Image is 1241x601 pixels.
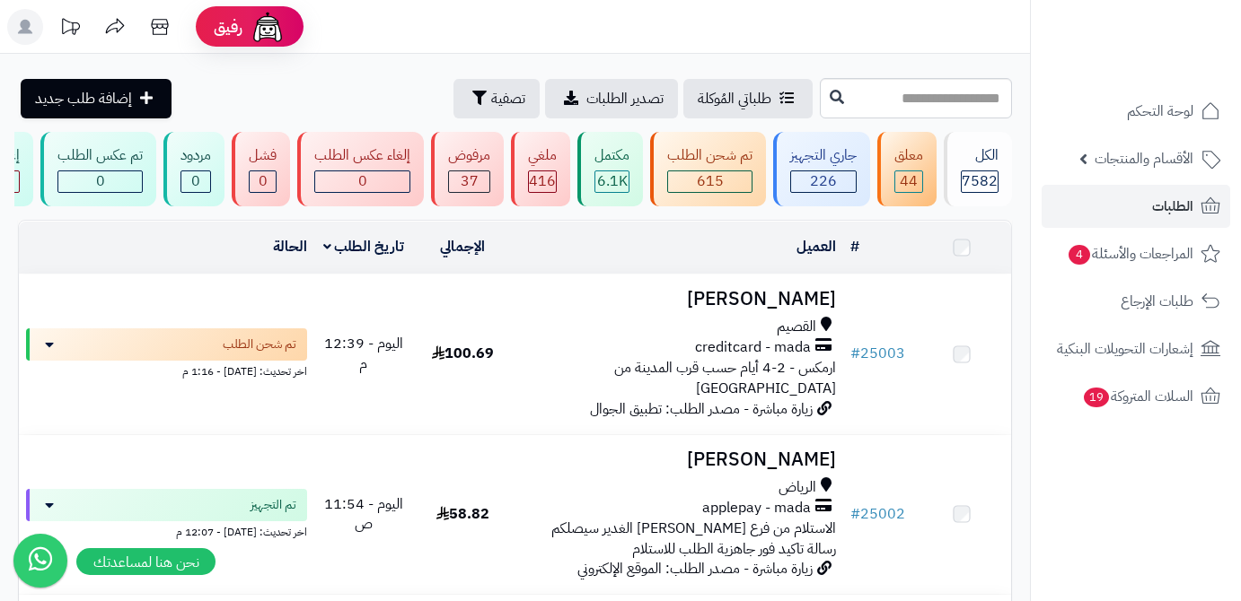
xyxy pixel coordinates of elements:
span: تصدير الطلبات [586,88,664,109]
span: 0 [358,170,367,192]
a: تم عكس الطلب 0 [37,132,160,206]
span: الرياض [779,477,816,498]
span: 4 [1069,245,1090,265]
span: 37 [461,170,479,192]
div: تم شحن الطلب [667,145,753,166]
span: 6.1K [597,170,628,192]
span: 100.69 [432,343,494,364]
span: طلباتي المُوكلة [698,88,771,109]
a: مرفوض 37 [427,132,507,206]
div: 0 [315,171,409,192]
span: طلبات الإرجاع [1121,289,1193,314]
div: 226 [791,171,856,192]
span: # [850,343,860,364]
span: اليوم - 12:39 م [324,333,403,375]
span: تصفية [491,88,525,109]
a: لوحة التحكم [1042,90,1230,133]
span: السلات المتروكة [1082,384,1193,409]
div: جاري التجهيز [790,145,857,166]
span: 416 [529,170,556,192]
span: # [850,503,860,525]
span: إشعارات التحويلات البنكية [1057,336,1193,361]
h3: [PERSON_NAME] [520,289,836,309]
a: الكل7582 [940,132,1016,206]
div: 0 [250,171,276,192]
a: معلق 44 [874,132,940,206]
span: 0 [191,170,200,192]
span: تم التجهيز [251,496,296,514]
span: 7582 [962,170,998,192]
a: مردود 0 [160,132,228,206]
div: فشل [249,145,277,166]
div: تم عكس الطلب [57,145,143,166]
div: مردود [180,145,211,166]
a: إلغاء عكس الطلب 0 [294,132,427,206]
a: تاريخ الطلب [323,236,405,257]
span: المراجعات والأسئلة [1067,241,1193,266]
a: ملغي 416 [507,132,574,206]
div: 0 [58,171,142,192]
a: فشل 0 [228,132,294,206]
span: 615 [697,170,724,192]
a: الإجمالي [440,236,485,257]
div: مرفوض [448,145,490,166]
span: تم شحن الطلب [223,335,296,353]
span: الاستلام من فرع [PERSON_NAME] الغدير سيصلكم رسالة تاكيد فور جاهزية الطلب للاستلام [551,518,836,560]
div: 44 [895,171,922,192]
a: تصدير الطلبات [545,79,678,118]
div: 615 [668,171,752,192]
span: 44 [900,170,918,192]
div: مكتمل [594,145,629,166]
div: اخر تحديث: [DATE] - 12:07 م [26,521,307,540]
span: رفيق [214,16,242,38]
span: الأقسام والمنتجات [1095,146,1193,171]
span: 0 [96,170,105,192]
span: creditcard - mada [695,337,811,358]
span: اليوم - 11:54 ص [324,493,403,536]
div: ملغي [528,145,557,166]
a: # [850,236,859,257]
button: تصفية [453,79,540,118]
a: إشعارات التحويلات البنكية [1042,327,1230,370]
span: الطلبات [1152,194,1193,219]
a: #25003 [850,343,905,364]
img: logo-2.png [1119,50,1224,88]
a: #25002 [850,503,905,525]
div: 37 [449,171,489,192]
span: applepay - mada [702,498,811,518]
a: المراجعات والأسئلة4 [1042,232,1230,275]
span: زيارة مباشرة - مصدر الطلب: الموقع الإلكتروني [577,558,813,579]
span: 0 [259,170,268,192]
a: طلبات الإرجاع [1042,280,1230,323]
div: الكل [961,145,999,166]
h3: [PERSON_NAME] [520,449,836,470]
div: معلق [894,145,923,166]
span: إضافة طلب جديد [35,88,132,109]
a: الحالة [273,236,307,257]
div: اخر تحديث: [DATE] - 1:16 م [26,361,307,379]
span: 58.82 [436,503,489,525]
a: السلات المتروكة19 [1042,375,1230,418]
a: مكتمل 6.1K [574,132,647,206]
span: زيارة مباشرة - مصدر الطلب: تطبيق الجوال [590,398,813,420]
span: القصيم [777,317,816,337]
a: إضافة طلب جديد [21,79,172,118]
img: ai-face.png [250,9,286,45]
span: 19 [1084,388,1109,407]
span: لوحة التحكم [1127,99,1193,124]
div: 6084 [595,171,629,192]
a: جاري التجهيز 226 [770,132,874,206]
a: الطلبات [1042,185,1230,228]
span: 226 [810,170,837,192]
a: العميل [797,236,836,257]
div: إلغاء عكس الطلب [314,145,410,166]
a: تحديثات المنصة [48,9,92,49]
div: 0 [181,171,210,192]
span: ارمكس - 2-4 أيام حسب قرب المدينة من [GEOGRAPHIC_DATA] [614,357,836,399]
a: طلباتي المُوكلة [683,79,813,118]
a: تم شحن الطلب 615 [647,132,770,206]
